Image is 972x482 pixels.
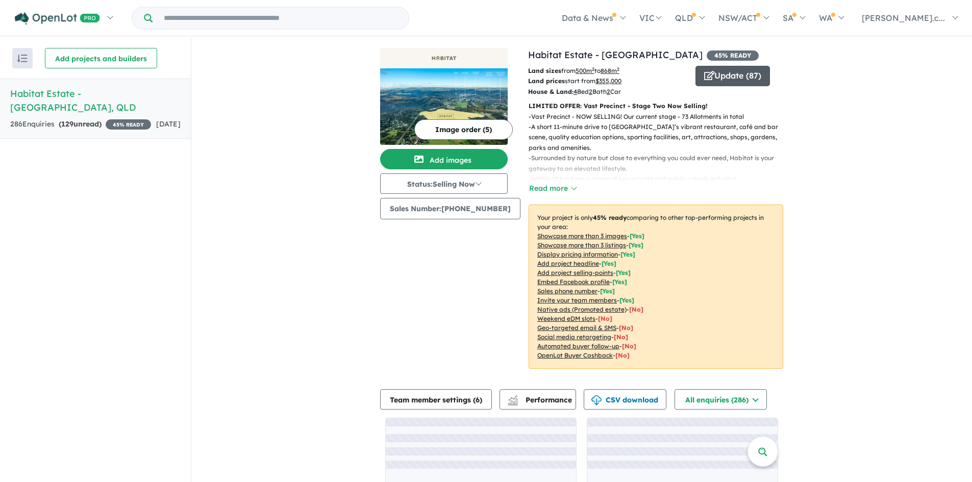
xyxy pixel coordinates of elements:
[529,153,791,174] p: - Surrounded by nature but close to everything you could ever need, Habitat is your gateway to an...
[584,389,666,410] button: CSV download
[529,101,783,111] p: LIMITED OFFER: Vast Precinct - Stage Two Now Selling!
[537,351,613,359] u: OpenLot Buyer Cashback
[45,48,157,68] button: Add projects and builders
[574,88,577,95] u: 4
[537,296,617,304] u: Invite your team members
[537,241,626,249] u: Showcase more than 3 listings
[528,76,688,86] p: start from
[594,67,619,74] span: to
[862,13,945,23] span: [PERSON_NAME].c...
[380,48,508,145] a: Habitat Estate - Mount Kynoch LogoHabitat Estate - Mount Kynoch
[537,260,599,267] u: Add project headline
[607,88,610,95] u: 2
[528,77,565,85] b: Land prices
[675,389,767,410] button: All enquiries (286)
[589,88,592,95] u: 2
[500,389,576,410] button: Performance
[529,112,791,122] p: - Vast Precinct - NOW SELLING! Our current stage - 73 Allotments in total
[537,306,627,313] u: Native ads (Promoted estate)
[592,66,594,72] sup: 2
[619,324,633,332] span: [No]
[617,66,619,72] sup: 2
[61,119,73,129] span: 129
[629,241,643,249] span: [ Yes ]
[384,52,504,64] img: Habitat Estate - Mount Kynoch Logo
[622,342,636,350] span: [No]
[619,296,634,304] span: [ Yes ]
[529,174,791,205] p: - Within 10 km from a range of key private and public schools including [GEOGRAPHIC_DATA], [GEOGR...
[380,68,508,145] img: Habitat Estate - Mount Kynoch
[529,205,783,369] p: Your project is only comparing to other top-performing projects in your area: - - - - - - - - - -...
[612,278,627,286] span: [ Yes ]
[707,50,759,61] span: 45 % READY
[529,122,791,153] p: - A short 11-minute drive to [GEOGRAPHIC_DATA]’s vibrant restaurant, café and bar scene, quality...
[414,119,513,140] button: Image order (5)
[620,250,635,258] span: [ Yes ]
[380,173,508,194] button: Status:Selling Now
[537,287,597,295] u: Sales phone number
[528,67,561,74] b: Land sizes
[529,183,577,194] button: Read more
[10,118,151,131] div: 286 Enquir ies
[593,214,627,221] b: 45 % ready
[695,66,770,86] button: Update (87)
[615,351,630,359] span: [No]
[476,395,480,404] span: 6
[537,250,618,258] u: Display pricing information
[602,260,616,267] span: [ Yes ]
[528,88,574,95] b: House & Land:
[528,66,688,76] p: from
[508,395,517,401] img: line-chart.svg
[380,198,520,219] button: Sales Number:[PHONE_NUMBER]
[537,342,619,350] u: Automated buyer follow-up
[59,119,102,129] strong: ( unread)
[537,269,613,276] u: Add project selling-points
[630,232,644,240] span: [ Yes ]
[508,398,518,405] img: bar-chart.svg
[106,119,151,130] span: 45 % READY
[614,333,628,341] span: [No]
[598,315,612,322] span: [No]
[591,395,602,405] img: download icon
[537,324,616,332] u: Geo-targeted email & SMS
[17,55,28,62] img: sort.svg
[380,149,508,169] button: Add images
[509,395,572,404] span: Performance
[616,269,631,276] span: [ Yes ]
[15,12,100,25] img: Openlot PRO Logo White
[629,306,643,313] span: [No]
[156,119,181,129] span: [DATE]
[528,87,688,97] p: Bed Bath Car
[537,315,595,322] u: Weekend eDM slots
[380,389,492,410] button: Team member settings (6)
[10,87,181,114] h5: Habitat Estate - [GEOGRAPHIC_DATA] , QLD
[537,333,611,341] u: Social media retargeting
[600,287,615,295] span: [ Yes ]
[537,278,610,286] u: Embed Facebook profile
[595,77,621,85] u: $ 355,000
[601,67,619,74] u: 868 m
[576,67,594,74] u: 500 m
[537,232,627,240] u: Showcase more than 3 images
[155,7,407,29] input: Try estate name, suburb, builder or developer
[528,49,703,61] a: Habitat Estate - [GEOGRAPHIC_DATA]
